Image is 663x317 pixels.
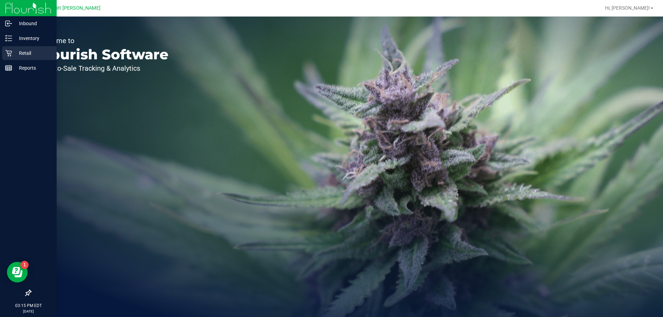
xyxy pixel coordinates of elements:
[12,34,54,42] p: Inventory
[605,5,650,11] span: Hi, [PERSON_NAME]!
[12,19,54,28] p: Inbound
[37,48,169,61] p: Flourish Software
[5,20,12,27] inline-svg: Inbound
[3,303,54,309] p: 03:15 PM EDT
[20,261,29,269] iframe: Resource center unread badge
[12,49,54,57] p: Retail
[40,5,100,11] span: New Port [PERSON_NAME]
[37,37,169,44] p: Welcome to
[5,50,12,57] inline-svg: Retail
[37,65,169,72] p: Seed-to-Sale Tracking & Analytics
[3,309,54,314] p: [DATE]
[7,262,28,283] iframe: Resource center
[12,64,54,72] p: Reports
[5,65,12,71] inline-svg: Reports
[5,35,12,42] inline-svg: Inventory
